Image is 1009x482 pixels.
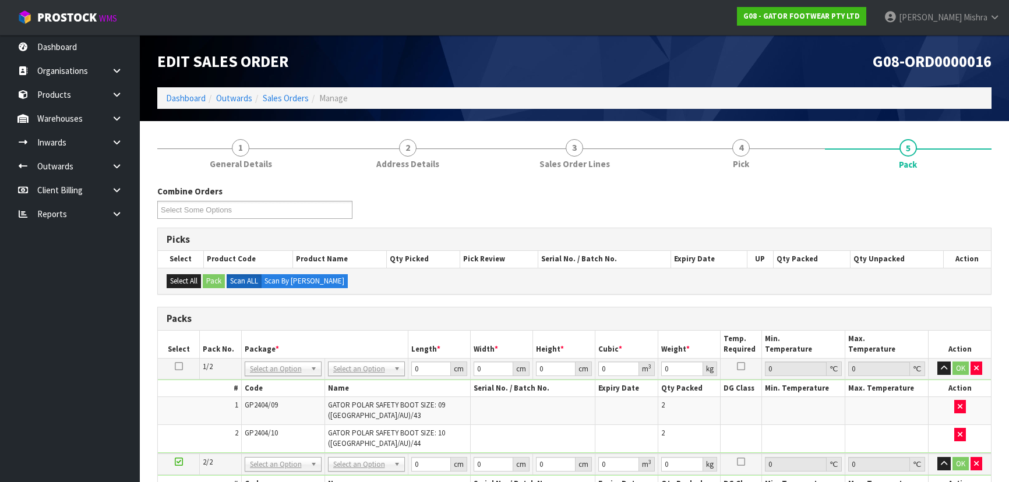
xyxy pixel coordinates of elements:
[158,331,200,358] th: Select
[241,331,408,358] th: Package
[943,251,991,267] th: Action
[167,234,982,245] h3: Picks
[899,12,962,23] span: [PERSON_NAME]
[576,457,592,472] div: cm
[720,331,762,358] th: Temp. Required
[241,380,324,397] th: Code
[203,457,213,467] span: 2/2
[157,185,223,197] label: Combine Orders
[408,331,470,358] th: Length
[37,10,97,25] span: ProStock
[952,457,969,471] button: OK
[773,251,850,267] th: Qty Packed
[203,361,213,371] span: 1/2
[964,12,987,23] span: Mishra
[595,380,658,397] th: Expiry Date
[261,274,348,288] label: Scan By [PERSON_NAME]
[333,362,389,376] span: Select an Option
[929,380,991,397] th: Action
[845,331,929,358] th: Max. Temperature
[387,251,460,267] th: Qty Picked
[737,7,866,26] a: G08 - GATOR FOOTWEAR PTY LTD
[470,380,595,397] th: Serial No. / Batch No.
[203,251,292,267] th: Product Code
[873,51,992,71] span: G08-ORD0000016
[263,93,309,104] a: Sales Orders
[293,251,387,267] th: Product Name
[576,361,592,376] div: cm
[319,93,348,104] span: Manage
[595,331,658,358] th: Cubic
[661,400,665,410] span: 2
[235,428,238,438] span: 2
[671,251,747,267] th: Expiry Date
[99,13,117,24] small: WMS
[158,380,241,397] th: #
[851,251,944,267] th: Qty Unpacked
[513,457,530,472] div: cm
[376,158,439,170] span: Address Details
[703,457,717,472] div: kg
[324,380,470,397] th: Name
[733,158,749,170] span: Pick
[648,458,651,466] sup: 3
[166,93,206,104] a: Dashboard
[743,11,860,21] strong: G08 - GATOR FOOTWEAR PTY LTD
[827,361,842,376] div: ℃
[235,400,238,410] span: 1
[216,93,252,104] a: Outwards
[539,158,610,170] span: Sales Order Lines
[720,380,762,397] th: DG Class
[538,251,671,267] th: Serial No. / Batch No.
[762,380,845,397] th: Min. Temperature
[566,139,583,157] span: 3
[250,458,306,472] span: Select an Option
[899,158,917,171] span: Pack
[648,363,651,370] sup: 3
[167,274,201,288] button: Select All
[639,457,655,472] div: m
[333,458,389,472] span: Select an Option
[328,428,445,448] span: GATOR POLAR SAFETY BOOT SIZE: 10 ([GEOGRAPHIC_DATA]/AU)/44
[952,361,969,375] button: OK
[460,251,538,267] th: Pick Review
[399,139,417,157] span: 2
[762,331,845,358] th: Min. Temperature
[513,361,530,376] div: cm
[910,457,925,472] div: ℃
[658,380,720,397] th: Qty Packed
[732,139,750,157] span: 4
[451,457,467,472] div: cm
[658,331,720,358] th: Weight
[451,361,467,376] div: cm
[210,158,272,170] span: General Details
[533,331,595,358] th: Height
[703,361,717,376] div: kg
[158,251,203,267] th: Select
[899,139,917,157] span: 5
[929,331,991,358] th: Action
[747,251,773,267] th: UP
[639,361,655,376] div: m
[250,362,306,376] span: Select an Option
[203,274,225,288] button: Pack
[245,400,278,410] span: GP2404/09
[245,428,278,438] span: GP2404/10
[845,380,929,397] th: Max. Temperature
[328,400,445,420] span: GATOR POLAR SAFETY BOOT SIZE: 09 ([GEOGRAPHIC_DATA]/AU)/43
[232,139,249,157] span: 1
[167,313,982,324] h3: Packs
[661,428,665,438] span: 2
[470,331,532,358] th: Width
[157,51,288,71] span: Edit Sales Order
[200,331,242,358] th: Pack No.
[17,10,32,24] img: cube-alt.png
[227,274,262,288] label: Scan ALL
[827,457,842,472] div: ℃
[910,361,925,376] div: ℃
